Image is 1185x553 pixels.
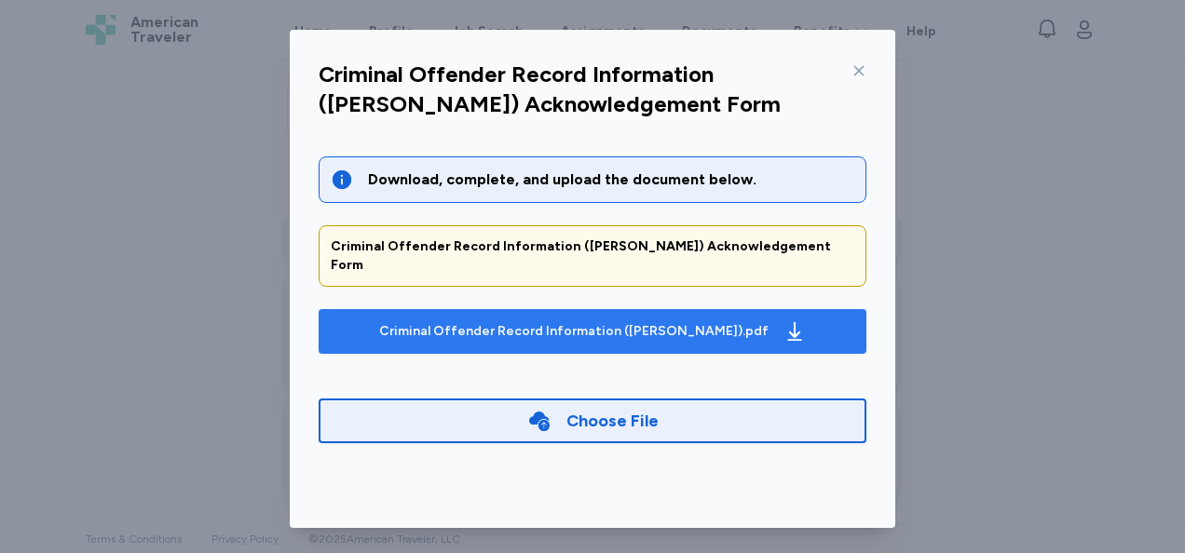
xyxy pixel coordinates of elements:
div: Download, complete, and upload the document below. [368,169,854,191]
div: Criminal Offender Record Information ([PERSON_NAME]).pdf [379,322,769,341]
div: Criminal Offender Record Information ([PERSON_NAME]) Acknowledgement Form [319,60,844,119]
div: Criminal Offender Record Information ([PERSON_NAME]) Acknowledgement Form [331,237,854,275]
button: Criminal Offender Record Information ([PERSON_NAME]).pdf [319,309,866,354]
div: Choose File [566,408,659,434]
